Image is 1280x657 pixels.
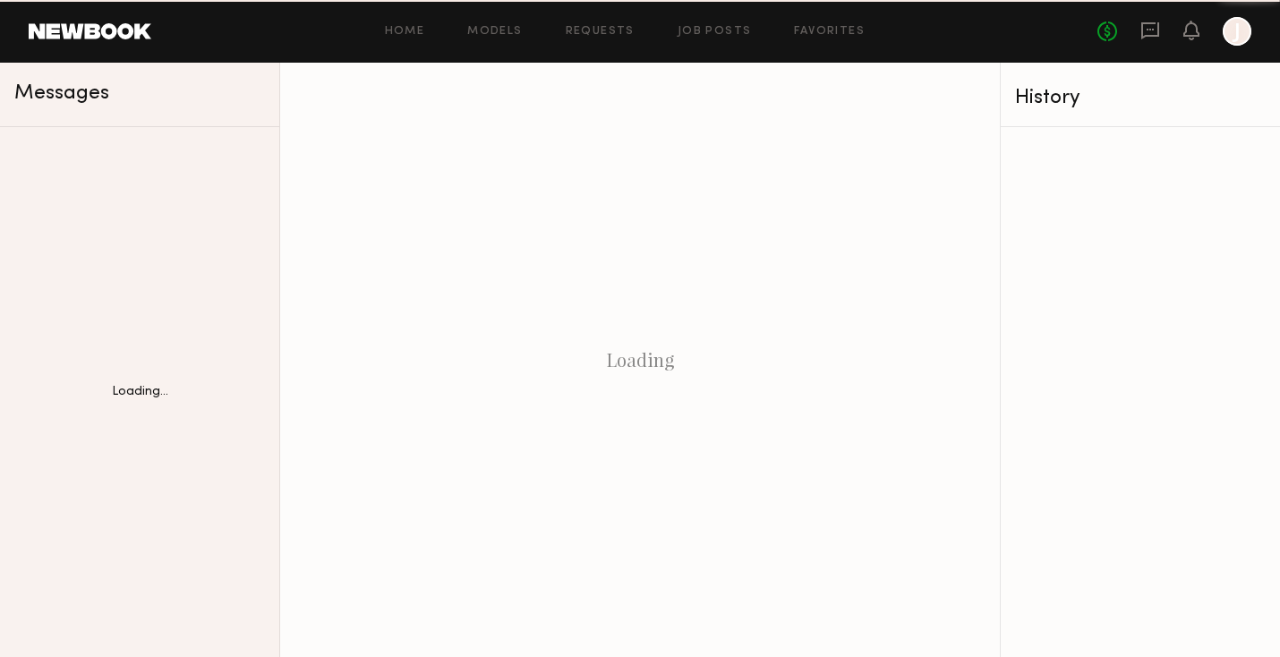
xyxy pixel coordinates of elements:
[112,386,168,398] div: Loading...
[794,26,865,38] a: Favorites
[1015,88,1266,108] div: History
[678,26,752,38] a: Job Posts
[467,26,522,38] a: Models
[1223,17,1251,46] a: J
[566,26,635,38] a: Requests
[280,63,1000,657] div: Loading
[14,83,109,104] span: Messages
[385,26,425,38] a: Home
